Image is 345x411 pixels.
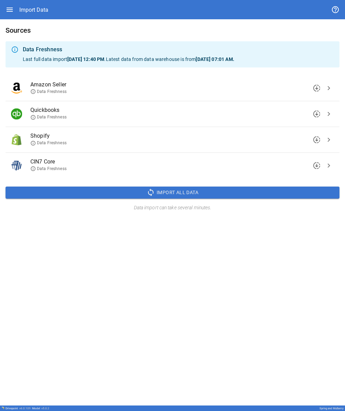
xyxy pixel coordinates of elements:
[11,134,22,145] img: Shopify
[325,110,333,118] span: chevron_right
[30,89,67,95] span: Data Freshness
[30,114,67,120] span: Data Freshness
[30,140,67,146] span: Data Freshness
[19,7,48,13] div: Import Data
[325,161,333,170] span: chevron_right
[325,136,333,144] span: chevron_right
[313,84,321,92] span: downloading
[313,161,321,170] span: downloading
[32,407,49,410] div: Model
[6,407,31,410] div: Drivepoint
[11,108,22,119] img: Quickbooks
[30,106,323,114] span: Quickbooks
[1,407,4,409] img: Drivepoint
[196,56,234,62] b: [DATE] 07:01 AM .
[67,56,104,62] b: [DATE] 12:40 PM
[11,83,22,94] img: Amazon Seller
[23,45,334,54] div: Data Freshness
[157,188,198,197] span: Import All Data
[147,188,155,197] span: sync
[23,56,334,63] p: Last full data import . Latest data from data warehouse is from
[6,25,339,36] h6: Sources
[11,160,22,171] img: CIN7 Core
[30,158,323,166] span: CIN7 Core
[6,187,339,199] button: Import All Data
[325,84,333,92] span: chevron_right
[30,132,323,140] span: Shopify
[313,136,321,144] span: downloading
[313,110,321,118] span: downloading
[30,166,67,172] span: Data Freshness
[41,407,49,410] span: v 5.0.2
[6,204,339,212] h6: Data import can take several minutes.
[19,407,31,410] span: v 6.0.109
[319,407,344,410] div: Spring and Mulberry
[30,81,323,89] span: Amazon Seller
